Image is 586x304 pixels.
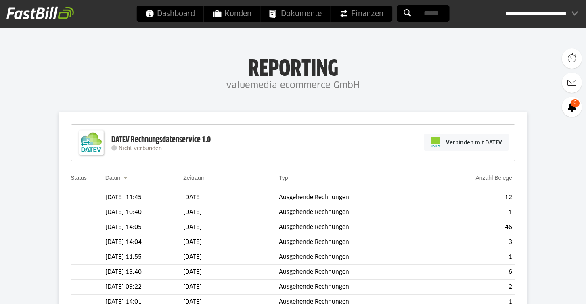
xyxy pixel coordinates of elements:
img: sort_desc.gif [123,177,129,179]
a: Typ [279,175,288,181]
td: [DATE] [183,190,279,205]
td: Ausgehende Rechnungen [279,250,430,265]
td: [DATE] [183,280,279,295]
a: Anzahl Belege [475,175,512,181]
td: [DATE] [183,220,279,235]
td: 2 [430,280,515,295]
span: Finanzen [340,6,383,22]
td: [DATE] [183,265,279,280]
td: [DATE] 10:40 [105,205,184,220]
div: DATEV Rechnungsdatenservice 1.0 [111,135,211,145]
td: [DATE] 09:22 [105,280,184,295]
span: 6 [571,99,580,107]
a: Finanzen [331,6,392,22]
td: 12 [430,190,515,205]
a: Zeitraum [183,175,205,181]
h1: Reporting [81,57,505,78]
td: [DATE] [183,205,279,220]
a: Datum [105,175,122,181]
td: Ausgehende Rechnungen [279,190,430,205]
span: Dashboard [146,6,195,22]
span: Nicht verbunden [119,146,162,151]
td: [DATE] 14:04 [105,235,184,250]
td: Ausgehende Rechnungen [279,205,430,220]
td: [DATE] [183,235,279,250]
span: Verbinden mit DATEV [446,138,502,146]
td: Ausgehende Rechnungen [279,280,430,295]
span: Kunden [213,6,251,22]
a: Dashboard [137,6,204,22]
td: 6 [430,265,515,280]
a: Kunden [204,6,260,22]
span: Dokumente [270,6,322,22]
td: [DATE] 14:05 [105,220,184,235]
td: 1 [430,205,515,220]
td: 3 [430,235,515,250]
td: [DATE] 13:40 [105,265,184,280]
td: Ausgehende Rechnungen [279,235,430,250]
td: Ausgehende Rechnungen [279,265,430,280]
td: 1 [430,250,515,265]
a: Verbinden mit DATEV [424,134,509,151]
td: Ausgehende Rechnungen [279,220,430,235]
img: fastbill_logo_white.png [6,6,74,19]
img: DATEV-Datenservice Logo [75,127,107,159]
td: [DATE] [183,250,279,265]
a: 6 [562,97,582,117]
td: 46 [430,220,515,235]
a: Status [71,175,87,181]
td: [DATE] 11:55 [105,250,184,265]
td: [DATE] 11:45 [105,190,184,205]
img: pi-datev-logo-farbig-24.svg [431,137,440,147]
a: Dokumente [261,6,331,22]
